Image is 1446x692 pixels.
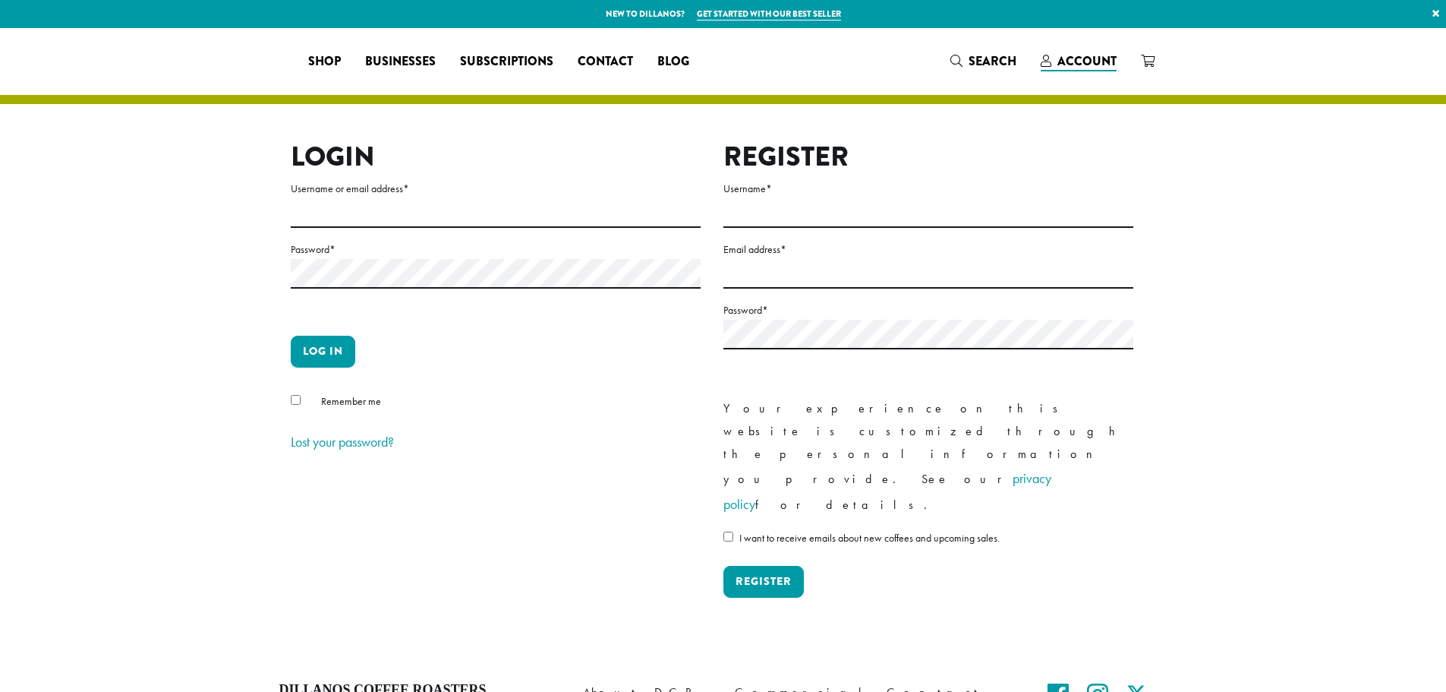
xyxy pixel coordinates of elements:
[723,566,804,598] button: Register
[1057,52,1117,70] span: Account
[291,336,355,368] button: Log in
[291,179,701,198] label: Username or email address
[938,49,1029,74] a: Search
[969,52,1016,70] span: Search
[578,52,633,71] span: Contact
[723,301,1133,320] label: Password
[291,433,394,450] a: Lost your password?
[723,469,1051,513] a: privacy policy
[697,8,841,21] a: Get started with our best seller
[723,179,1133,198] label: Username
[291,240,701,259] label: Password
[321,394,381,408] span: Remember me
[723,397,1133,517] p: Your experience on this website is customized through the personal information you provide. See o...
[460,52,553,71] span: Subscriptions
[739,531,1000,545] span: I want to receive emails about new coffees and upcoming sales.
[723,240,1133,259] label: Email address
[365,52,436,71] span: Businesses
[723,532,733,542] input: I want to receive emails about new coffees and upcoming sales.
[657,52,689,71] span: Blog
[723,141,1133,173] h2: Register
[308,52,341,71] span: Shop
[296,49,353,74] a: Shop
[291,141,701,173] h2: Login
